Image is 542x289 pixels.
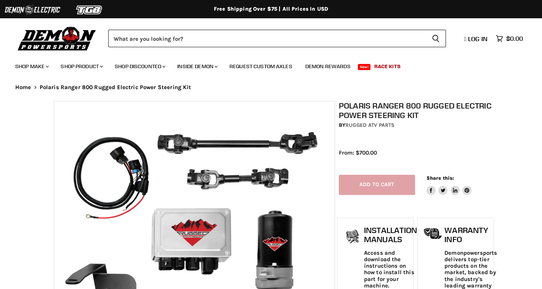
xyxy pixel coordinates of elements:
[55,59,107,74] a: Shop Product
[492,33,527,44] a: $0.00
[10,59,53,74] a: Shop Make
[109,59,170,74] a: Shop Discounted
[427,175,472,195] aside: Share this:
[40,84,191,91] span: Polaris Ranger 800 Rugged Electric Power Steering Kit
[506,35,523,42] span: $0.00
[10,56,521,74] ul: Main menu
[108,30,426,47] input: Search
[300,59,356,74] a: Demon Rewards
[444,226,497,244] h1: Warranty Info
[339,121,492,129] div: by
[345,122,394,128] a: Rugged ATV Parts
[461,35,492,42] a: Log in
[468,35,487,43] span: Log in
[364,226,417,244] h1: Installation Manuals
[339,149,377,156] span: From: $700.00
[369,59,406,74] a: Race Kits
[426,30,446,47] button: Search
[358,64,371,70] span: New!
[172,59,222,74] a: Inside Demon
[15,25,99,52] img: Demon Powersports
[423,228,443,240] img: warranty-icon.png
[4,3,61,17] img: Demon Electric Logo 2
[224,59,298,74] a: Request Custom Axles
[339,101,492,120] h1: Polaris Ranger 800 Rugged Electric Power Steering Kit
[61,3,118,17] img: TGB Logo 2
[108,30,446,47] form: Product
[343,228,362,247] img: install_manual-icon.png
[427,175,454,181] span: Share this:
[15,84,31,91] a: Home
